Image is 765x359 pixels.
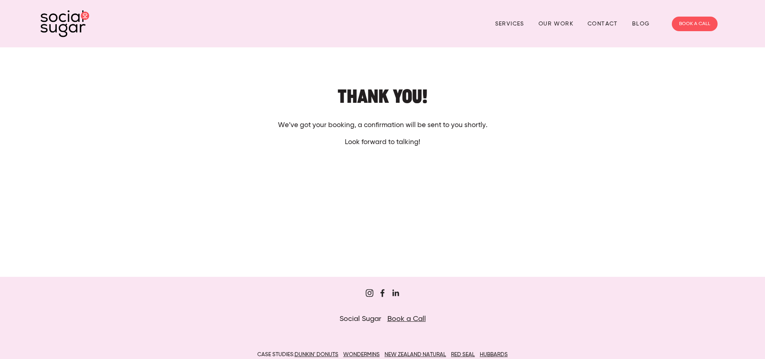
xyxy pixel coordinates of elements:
h2: Thank you! [87,80,678,104]
img: SocialSugar [41,10,89,37]
a: HUBBARDS [480,352,508,357]
a: Blog [632,17,650,30]
p: We’ve got your booking, a confirmation will be sent to you shortly. [87,120,678,131]
a: RED SEAL [451,352,475,357]
a: Jordan Eley [391,289,400,297]
a: Contact [588,17,618,30]
a: Sugar Digi [378,289,387,297]
a: Sugar&Partners [365,289,374,297]
a: BOOK A CALL [672,17,718,31]
p: Look forward to talking! [87,137,678,148]
a: WONDERMINS [343,352,380,357]
a: Services [495,17,524,30]
span: Social Sugar [340,315,381,323]
a: NEW ZEALAND NATURAL [385,352,446,357]
a: Our Work [538,17,573,30]
a: Book a Call [387,315,426,323]
a: DUNKIN’ DONUTS [295,352,338,357]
